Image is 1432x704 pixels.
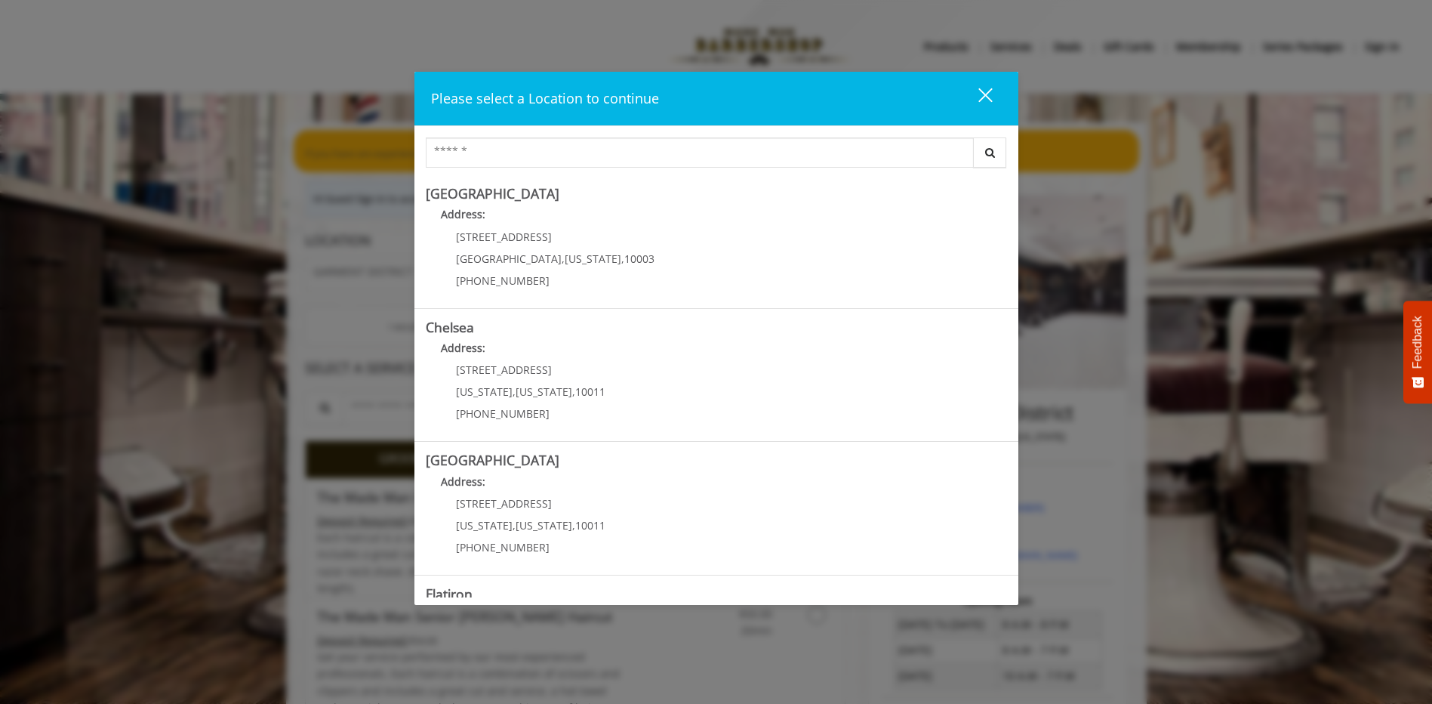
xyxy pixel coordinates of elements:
b: [GEOGRAPHIC_DATA] [426,184,559,202]
span: [US_STATE] [456,384,513,399]
span: [PHONE_NUMBER] [456,273,550,288]
span: [US_STATE] [516,384,572,399]
span: , [513,384,516,399]
button: close dialog [950,83,1002,114]
span: Feedback [1411,316,1424,369]
span: , [572,384,575,399]
span: , [621,252,624,266]
span: [PHONE_NUMBER] [456,540,550,554]
span: [US_STATE] [456,518,513,533]
span: [GEOGRAPHIC_DATA] [456,252,562,266]
i: Search button [981,147,999,158]
input: Search Center [426,137,974,168]
span: [US_STATE] [565,252,621,266]
span: , [572,518,575,533]
b: Address: [441,474,485,489]
span: [STREET_ADDRESS] [456,230,552,244]
span: [US_STATE] [516,518,572,533]
span: [STREET_ADDRESS] [456,363,552,377]
span: , [562,252,565,266]
span: [PHONE_NUMBER] [456,406,550,421]
span: Please select a Location to continue [431,89,659,107]
b: [GEOGRAPHIC_DATA] [426,451,559,469]
b: Address: [441,207,485,221]
span: 10003 [624,252,654,266]
span: [STREET_ADDRESS] [456,496,552,511]
span: 10011 [575,518,605,533]
div: Center Select [426,137,1007,175]
b: Address: [441,341,485,355]
span: 10011 [575,384,605,399]
span: , [513,518,516,533]
b: Flatiron [426,585,473,603]
b: Chelsea [426,318,474,336]
button: Feedback - Show survey [1403,301,1432,403]
div: close dialog [961,87,991,110]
